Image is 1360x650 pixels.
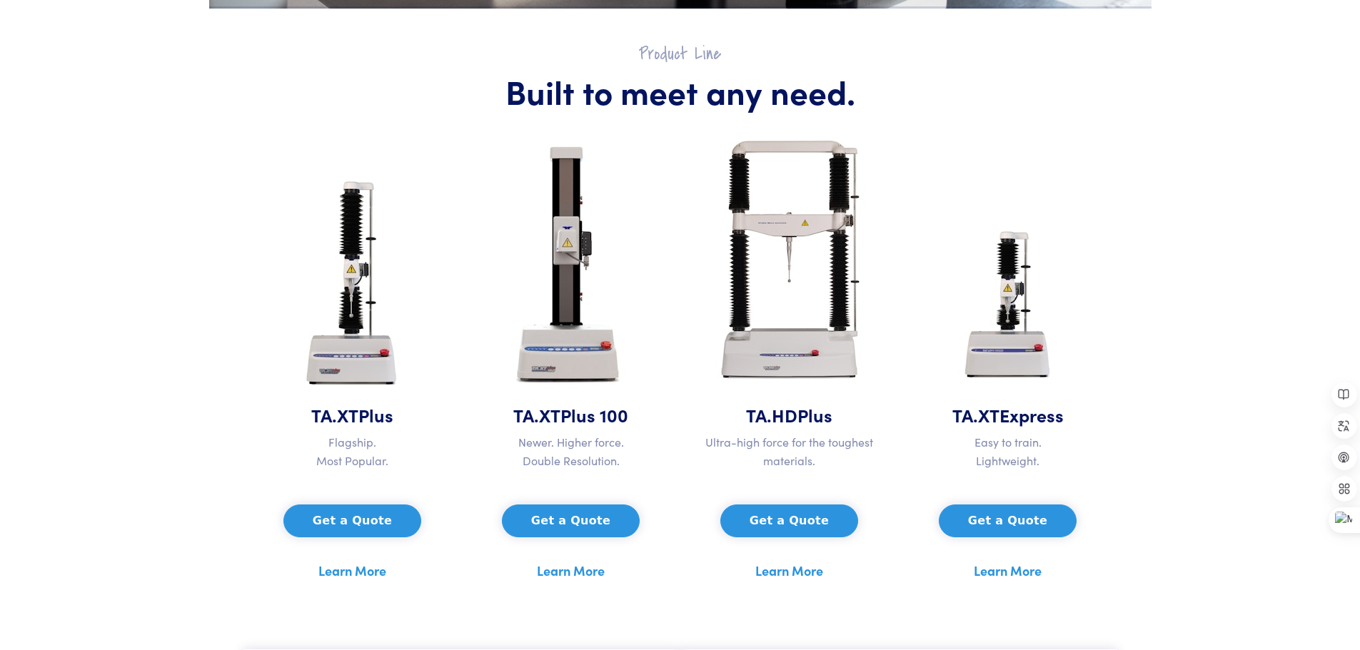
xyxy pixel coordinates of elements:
p: Ultra-high force for the toughest materials. [689,433,890,469]
button: Get a Quote [939,504,1077,537]
h1: Built to meet any need. [252,71,1109,112]
button: Get a Quote [502,504,640,537]
p: Flagship. Most Popular. [252,433,453,469]
p: Newer. Higher force. Double Resolution. [470,433,672,469]
img: ta-xt-100-analyzer.jpg [500,128,643,402]
p: Easy to train. Lightweight. [907,433,1109,469]
h2: Product Line [252,43,1109,65]
h5: TA.XT [470,402,672,427]
span: Plus 100 [560,402,628,427]
span: Plus [797,402,832,427]
span: Plus [358,402,393,427]
span: Express [999,402,1064,427]
h5: TA.XT [252,402,453,427]
button: Get a Quote [720,504,858,537]
button: Get a Quote [283,504,421,537]
a: Learn More [318,560,386,582]
img: ta-xt-plus-analyzer.jpg [286,171,419,402]
img: ta-hd-analyzer.jpg [693,117,886,402]
a: Learn More [537,560,605,582]
img: ta-xt-express-analyzer.jpg [947,206,1069,402]
h5: TA.XT [907,402,1109,427]
a: Learn More [755,560,823,582]
a: Learn More [974,560,1042,582]
h5: TA.HD [689,402,890,427]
